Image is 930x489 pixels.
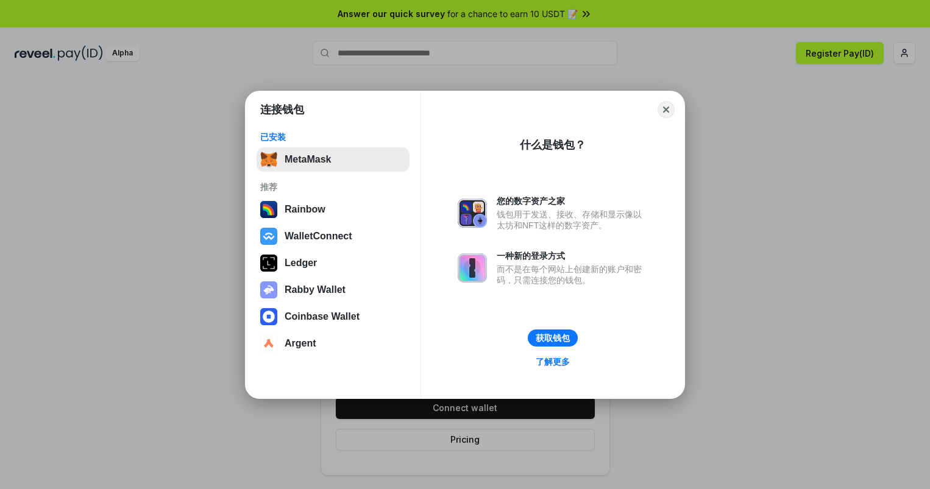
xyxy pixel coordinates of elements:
div: Ledger [285,258,317,269]
div: 已安装 [260,132,406,142]
img: svg+xml,%3Csvg%20width%3D%2228%22%20height%3D%2228%22%20viewBox%3D%220%200%2028%2028%22%20fill%3D... [260,308,277,325]
div: 钱包用于发送、接收、存储和显示像以太坊和NFT这样的数字资产。 [497,209,648,231]
a: 了解更多 [528,354,577,370]
img: svg+xml,%3Csvg%20width%3D%2228%22%20height%3D%2228%22%20viewBox%3D%220%200%2028%2028%22%20fill%3D... [260,228,277,245]
div: 一种新的登录方式 [497,250,648,261]
button: Coinbase Wallet [257,304,410,329]
img: svg+xml,%3Csvg%20width%3D%22120%22%20height%3D%22120%22%20viewBox%3D%220%200%20120%20120%22%20fil... [260,201,277,218]
button: MetaMask [257,147,410,172]
div: Argent [285,338,316,349]
div: 推荐 [260,181,406,192]
button: 获取钱包 [528,329,578,347]
button: Rainbow [257,197,410,222]
button: WalletConnect [257,224,410,248]
div: WalletConnect [285,231,352,242]
img: svg+xml,%3Csvg%20xmlns%3D%22http%3A%2F%2Fwww.w3.org%2F2000%2Fsvg%22%20fill%3D%22none%22%20viewBox... [260,281,277,298]
div: Rainbow [285,204,325,215]
div: 什么是钱包？ [520,138,586,152]
img: svg+xml,%3Csvg%20xmlns%3D%22http%3A%2F%2Fwww.w3.org%2F2000%2Fsvg%22%20fill%3D%22none%22%20viewBox... [458,199,487,228]
img: svg+xml,%3Csvg%20xmlns%3D%22http%3A%2F%2Fwww.w3.org%2F2000%2Fsvg%22%20fill%3D%22none%22%20viewBox... [458,253,487,283]
button: Rabby Wallet [257,278,410,302]
h1: 连接钱包 [260,102,304,117]
div: 获取钱包 [536,332,570,343]
div: Coinbase Wallet [285,311,360,322]
div: 了解更多 [536,356,570,367]
div: MetaMask [285,154,331,165]
div: 您的数字资产之家 [497,195,648,206]
button: Ledger [257,251,410,275]
div: 而不是在每个网站上创建新的账户和密码，只需连接您的钱包。 [497,264,648,286]
button: Argent [257,331,410,356]
img: svg+xml,%3Csvg%20xmlns%3D%22http%3A%2F%2Fwww.w3.org%2F2000%2Fsvg%22%20width%3D%2228%22%20height%3... [260,255,277,272]
img: svg+xml,%3Csvg%20width%3D%2228%22%20height%3D%2228%22%20viewBox%3D%220%200%2028%2028%22%20fill%3D... [260,335,277,352]
img: svg+xml,%3Csvg%20fill%3D%22none%22%20height%3D%2233%22%20viewBox%3D%220%200%2035%2033%22%20width%... [260,151,277,168]
button: Close [658,101,675,118]
div: Rabby Wallet [285,284,346,295]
